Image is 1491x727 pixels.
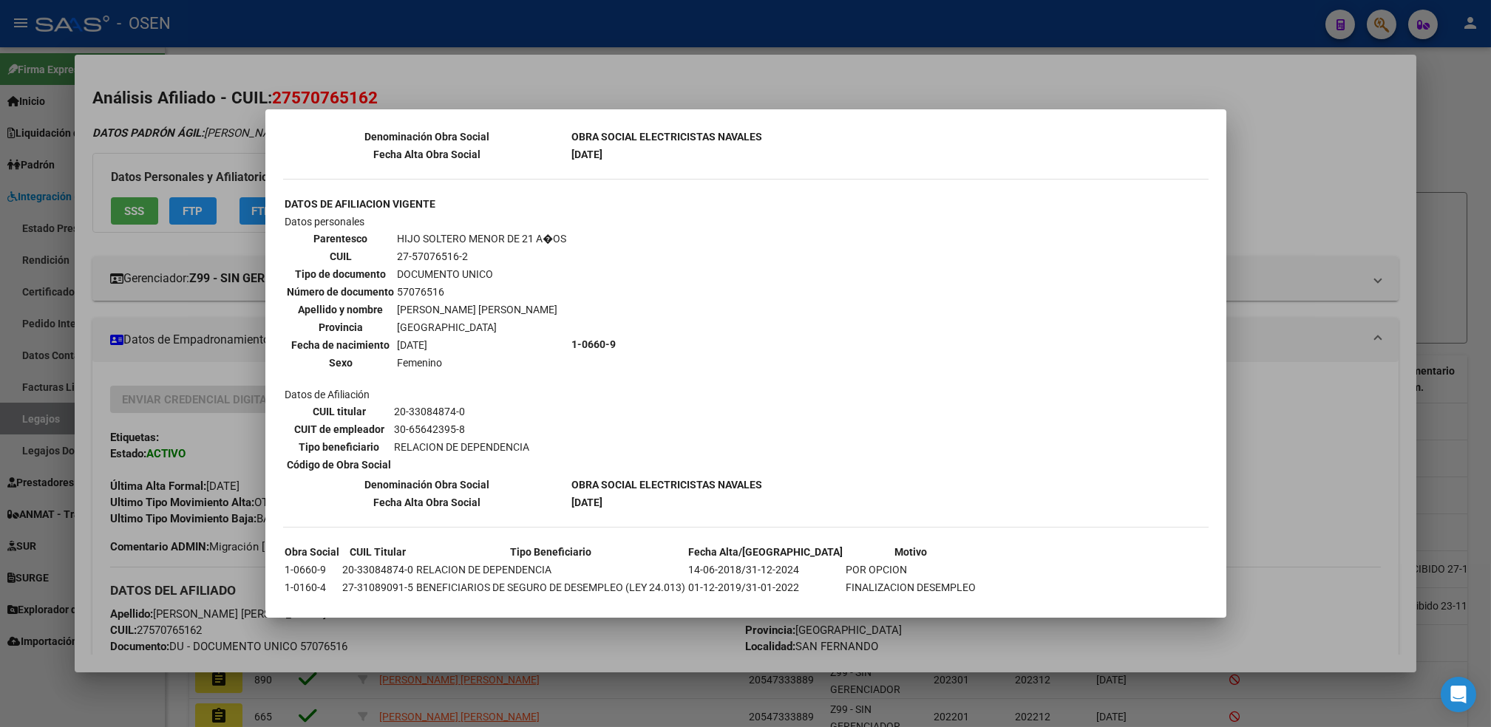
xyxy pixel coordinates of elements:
th: Denominación Obra Social [285,129,570,145]
td: 57076516 [397,284,568,300]
td: RELACION DE DEPENDENCIA [416,562,687,578]
td: 01-12-2019/31-01-2022 [688,579,844,595]
td: [GEOGRAPHIC_DATA] [397,319,568,335]
th: CUIT de empleador [287,421,393,437]
td: 1-0660-9 [285,597,341,613]
td: 20-33084874-0 [342,562,415,578]
td: DOCUMENTO UNICO [397,266,568,282]
td: BENEFICIARIOS DE SEGURO DE DESEMPLEO (LEY 24.013) [416,597,687,613]
td: [PERSON_NAME] [PERSON_NAME] [397,301,568,318]
td: 1-0160-4 [285,579,341,595]
td: BENEFICIARIOS DE SEGURO DE DESEMPLEO (LEY 24.013) [416,579,687,595]
b: [DATE] [572,149,603,160]
th: Número de documento [287,284,395,300]
td: 27-57076516-2 [397,248,568,264]
td: POR OPCION [846,562,977,578]
th: Tipo de documento [287,266,395,282]
th: Denominación Obra Social [285,477,570,493]
th: Parentesco [287,231,395,247]
td: [DATE] [397,337,568,353]
td: RELACION DE DEPENDENCIA [394,439,531,455]
th: Fecha de nacimiento [287,337,395,353]
th: Obra Social [285,544,341,560]
td: FINALIZACION DESEMPLEO [846,579,977,595]
td: FINALIZACION DESEMPLEO [846,597,977,613]
b: OBRA SOCIAL ELECTRICISTAS NAVALES [572,131,763,143]
td: 30-65642395-8 [394,421,531,437]
th: CUIL Titular [342,544,415,560]
td: 20-33084874-0 [342,597,415,613]
td: 27-31089091-5 [342,579,415,595]
div: Open Intercom Messenger [1441,677,1476,712]
th: Fecha Alta/[GEOGRAPHIC_DATA] [688,544,844,560]
b: [DATE] [572,496,603,508]
td: HIJO SOLTERO MENOR DE 21 A�OS [397,231,568,247]
th: Fecha Alta Obra Social [285,494,570,511]
b: DATOS DE AFILIACION VIGENTE [285,198,436,210]
th: Motivo [846,544,977,560]
th: Código de Obra Social [287,457,393,473]
td: Datos personales Datos de Afiliación [285,214,570,475]
th: Tipo beneficiario [287,439,393,455]
b: 1-0660-9 [572,338,617,350]
td: 20-33084874-0 [394,403,531,420]
b: OBRA SOCIAL ELECTRICISTAS NAVALES [572,479,763,491]
th: Fecha Alta Obra Social [285,146,570,163]
td: 01-02-2019/28-02-2019 [688,597,844,613]
td: 1-0660-9 [285,562,341,578]
th: Tipo Beneficiario [416,544,687,560]
td: 14-06-2018/31-12-2024 [688,562,844,578]
th: Apellido y nombre [287,301,395,318]
th: CUIL [287,248,395,264]
th: Provincia [287,319,395,335]
th: Sexo [287,355,395,371]
th: CUIL titular [287,403,393,420]
td: Femenino [397,355,568,371]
